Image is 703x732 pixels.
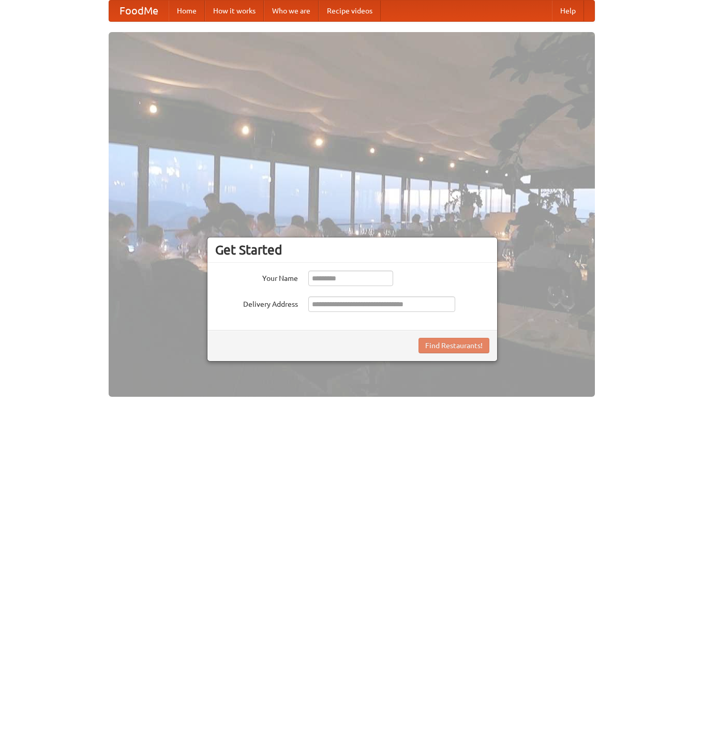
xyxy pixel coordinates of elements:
[215,296,298,309] label: Delivery Address
[264,1,319,21] a: Who we are
[205,1,264,21] a: How it works
[552,1,584,21] a: Help
[215,271,298,283] label: Your Name
[215,242,489,258] h3: Get Started
[319,1,381,21] a: Recipe videos
[418,338,489,353] button: Find Restaurants!
[109,1,169,21] a: FoodMe
[169,1,205,21] a: Home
